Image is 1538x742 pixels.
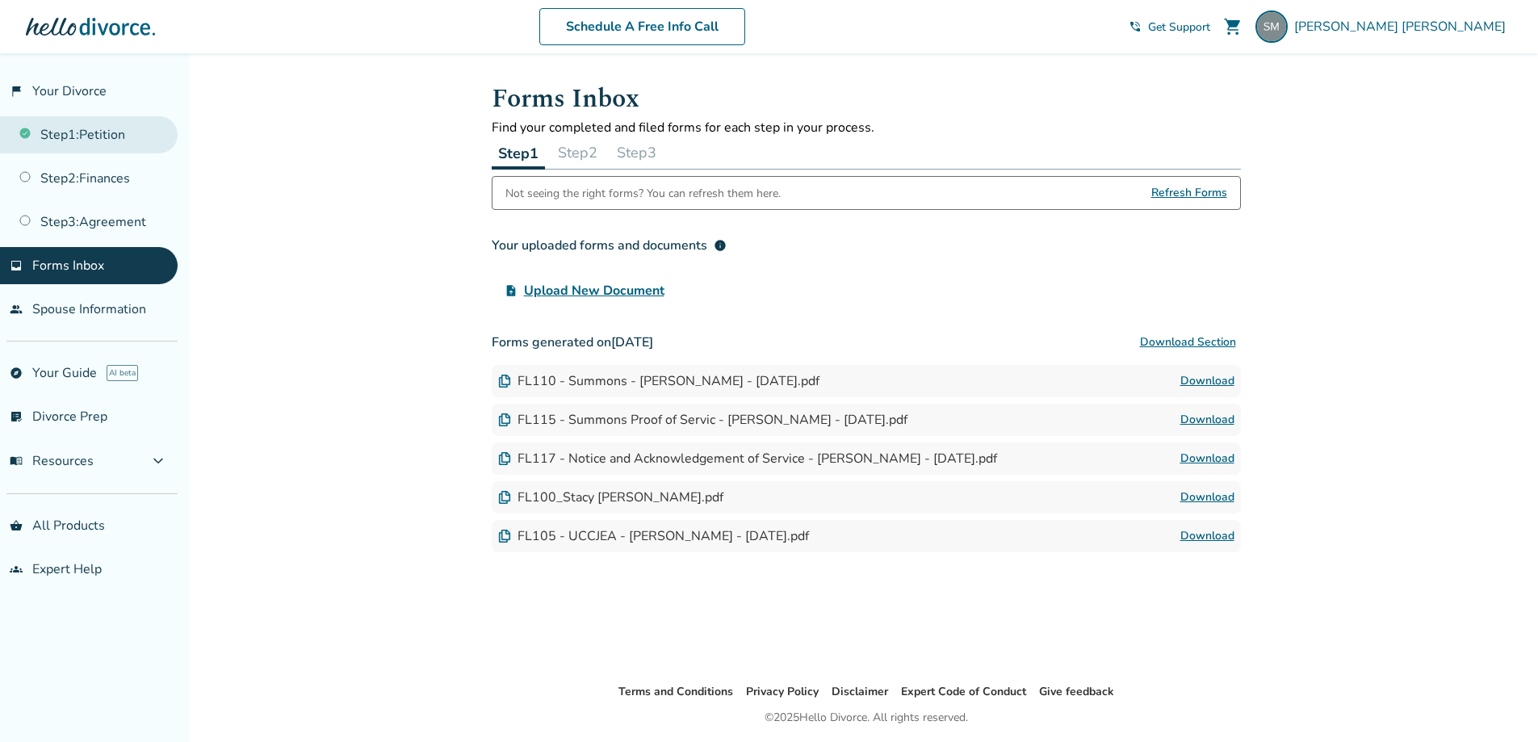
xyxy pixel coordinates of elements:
[498,530,511,543] img: Document
[498,413,511,426] img: Document
[10,303,23,316] span: people
[505,177,781,209] div: Not seeing the right forms? You can refresh them here.
[524,281,664,300] span: Upload New Document
[10,410,23,423] span: list_alt_check
[10,563,23,576] span: groups
[1148,19,1210,35] span: Get Support
[498,375,511,388] img: Document
[492,136,545,170] button: Step1
[498,527,809,545] div: FL105 - UCCJEA - [PERSON_NAME] - [DATE].pdf
[498,450,997,467] div: FL117 - Notice and Acknowledgement of Service - [PERSON_NAME] - [DATE].pdf
[10,452,94,470] span: Resources
[1129,20,1142,33] span: phone_in_talk
[492,236,727,255] div: Your uploaded forms and documents
[714,239,727,252] span: info
[746,684,819,699] a: Privacy Policy
[765,708,968,727] div: © 2025 Hello Divorce. All rights reserved.
[492,119,1241,136] p: Find your completed and filed forms for each step in your process.
[1180,371,1234,391] a: Download
[1180,410,1234,430] a: Download
[1180,526,1234,546] a: Download
[498,452,511,465] img: Document
[492,79,1241,119] h1: Forms Inbox
[1151,177,1227,209] span: Refresh Forms
[10,519,23,532] span: shopping_basket
[832,682,888,702] li: Disclaimer
[32,257,104,275] span: Forms Inbox
[610,136,663,169] button: Step3
[498,488,723,506] div: FL100_Stacy [PERSON_NAME].pdf
[10,85,23,98] span: flag_2
[1135,326,1241,358] button: Download Section
[505,284,518,297] span: upload_file
[10,259,23,272] span: inbox
[1223,17,1243,36] span: shopping_cart
[1294,18,1512,36] span: [PERSON_NAME] [PERSON_NAME]
[618,684,733,699] a: Terms and Conditions
[498,372,819,390] div: FL110 - Summons - [PERSON_NAME] - [DATE].pdf
[107,365,138,381] span: AI beta
[551,136,604,169] button: Step2
[539,8,745,45] a: Schedule A Free Info Call
[1457,664,1538,742] iframe: Chat Widget
[10,455,23,467] span: menu_book
[1255,10,1288,43] img: stacy_morales@hotmail.com
[492,326,1241,358] h3: Forms generated on [DATE]
[10,367,23,379] span: explore
[1180,449,1234,468] a: Download
[149,451,168,471] span: expand_more
[1180,488,1234,507] a: Download
[1129,19,1210,35] a: phone_in_talkGet Support
[1039,682,1114,702] li: Give feedback
[498,411,907,429] div: FL115 - Summons Proof of Servic - [PERSON_NAME] - [DATE].pdf
[498,491,511,504] img: Document
[901,684,1026,699] a: Expert Code of Conduct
